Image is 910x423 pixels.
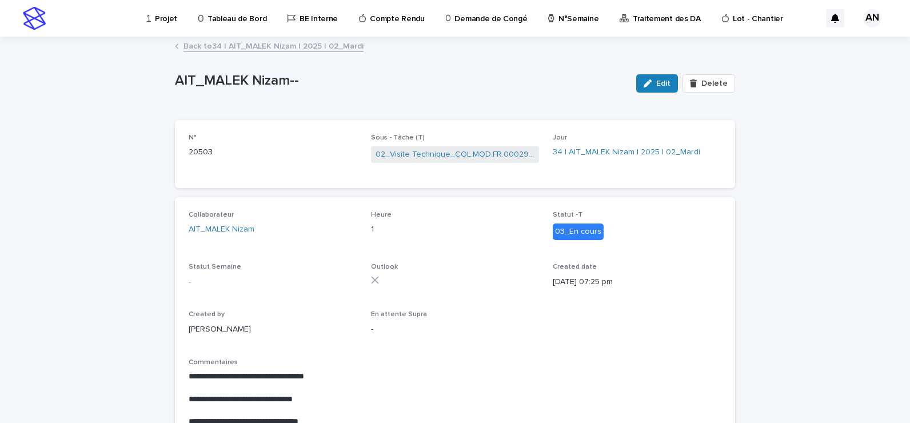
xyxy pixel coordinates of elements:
span: Created date [553,264,597,270]
span: Collaborateur [189,212,234,218]
span: En attente Supra [371,311,427,318]
span: Statut -T [553,212,582,218]
span: Edit [656,79,670,87]
a: 34 | AIT_MALEK Nizam | 2025 | 02_Mardi [553,146,700,158]
span: Heure [371,212,392,218]
p: - [189,276,357,288]
p: 1 [371,224,540,236]
p: - [371,324,540,336]
p: 20503 [189,146,357,158]
a: AIT_MALEK Nizam [189,224,254,236]
p: [PERSON_NAME] [189,324,357,336]
span: N° [189,134,197,141]
span: Statut Semaine [189,264,241,270]
img: stacker-logo-s-only.png [23,7,46,30]
span: Commentaires [189,359,238,366]
span: Sous - Tâche (T) [371,134,425,141]
span: Outlook [371,264,398,270]
a: Back to34 | AIT_MALEK Nizam | 2025 | 02_Mardi [183,39,364,52]
div: 03_En cours [553,224,604,240]
p: [DATE] 07:25 pm [553,276,721,288]
span: Delete [701,79,728,87]
button: Delete [682,74,735,93]
button: Edit [636,74,678,93]
div: AN [863,9,881,27]
p: AIT_MALEK Nizam-- [175,73,627,89]
span: Created by [189,311,225,318]
span: Jour [553,134,567,141]
a: 02_Visite Technique_COL.MOD.FR.0002979 [376,149,535,161]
